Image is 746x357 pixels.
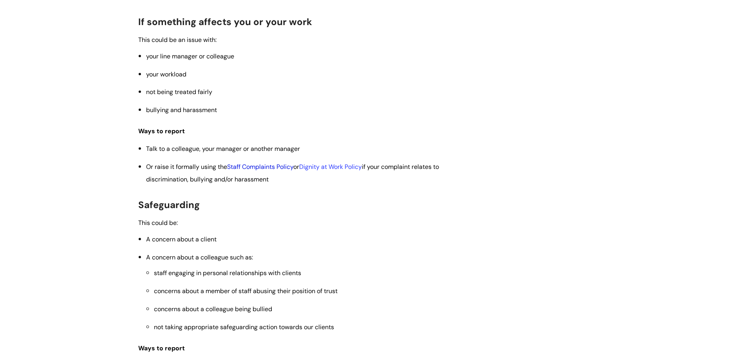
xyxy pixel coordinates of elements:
a: Staff Complaints Policy [227,163,293,171]
span: concerns about a colleague being bullied [154,305,272,313]
span: your line manager or colleague [146,52,234,60]
span: not taking appropriate safeguarding action towards our clients [154,323,334,331]
span: your workload [146,70,186,78]
span: Or raise it formally using the or if your complaint relates to discrimination, bullying and/or ha... [146,163,439,183]
span: staff engaging in personal relationships with clients [154,269,301,277]
span: bullying and harassment [146,106,217,114]
span: not being treated fairly [146,88,212,96]
span: Safeguarding [138,199,200,211]
span: If something affects you or your work [138,16,312,28]
span: Ways to report [138,344,185,352]
span: concerns about a member of staff abusing their position of trust [154,287,338,295]
span: This could be: [138,219,178,227]
span: A concern about a colleague such as: [146,253,253,261]
span: This could be an issue with: [138,36,217,44]
span: Ways to report [138,127,185,135]
span: Talk to a colleague, your manager or another manager [146,145,300,153]
a: Dignity at Work Policy [299,163,362,171]
span: A concern about a client [146,235,217,243]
